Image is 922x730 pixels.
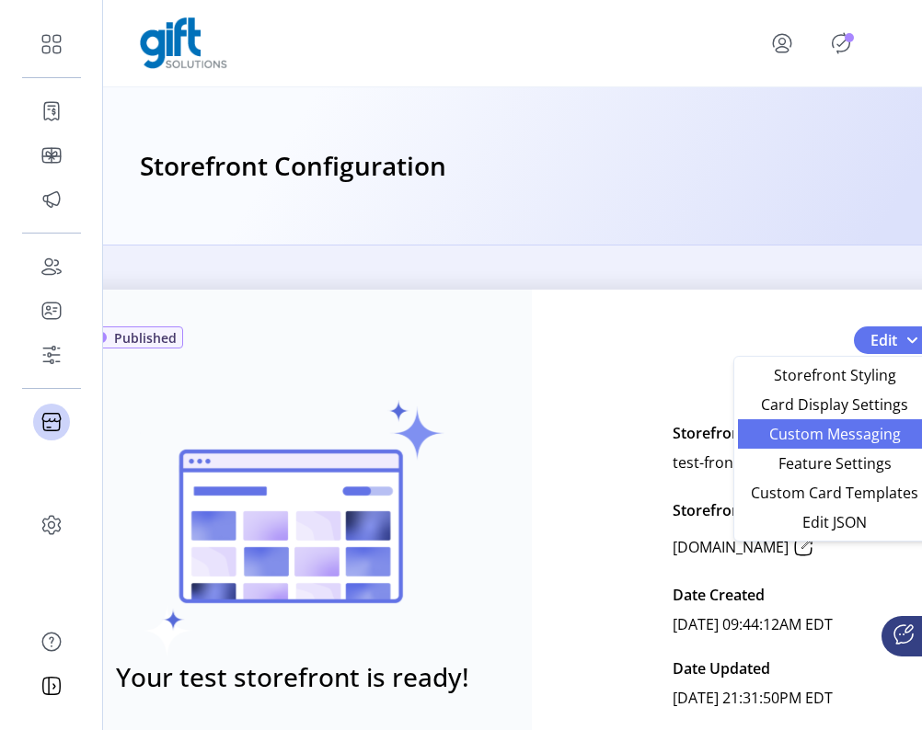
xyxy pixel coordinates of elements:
button: menu [745,21,826,65]
span: Custom Messaging [749,427,920,441]
p: Storefront Name [673,418,792,448]
p: [DOMAIN_NAME] [673,536,789,558]
span: Edit [870,329,897,351]
span: Edit JSON [749,515,920,530]
p: Date Updated [673,654,770,683]
span: Card Display Settings [749,397,920,412]
p: Storefront URL [673,499,778,521]
p: [DATE] 21:31:50PM EDT [673,683,833,713]
h3: Storefront Configuration [140,146,446,187]
button: Publisher Panel [826,29,856,58]
h3: Your test storefront is ready! [116,657,469,696]
p: test-front [673,448,739,477]
span: Published [114,328,177,348]
span: Storefront Styling [749,368,920,382]
img: logo [140,17,227,69]
span: Custom Card Templates [749,485,920,500]
span: Feature Settings [749,456,920,471]
p: [DATE] 09:44:12AM EDT [673,610,833,639]
p: Date Created [673,580,765,610]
